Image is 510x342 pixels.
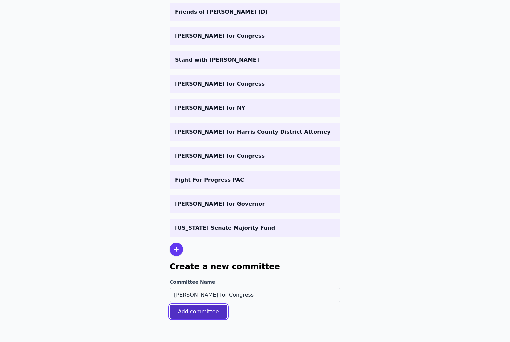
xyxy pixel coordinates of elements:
p: [PERSON_NAME] for Congress [175,32,335,40]
a: [PERSON_NAME] for Harris County District Attorney [170,123,340,141]
a: [PERSON_NAME] for Congress [170,75,340,93]
a: [PERSON_NAME] for Congress [170,147,340,165]
a: Friends of [PERSON_NAME] (D) [170,3,340,21]
p: Friends of [PERSON_NAME] (D) [175,8,335,16]
p: [PERSON_NAME] for Congress [175,152,335,160]
p: [PERSON_NAME] for NY [175,104,335,112]
p: [PERSON_NAME] for Governor [175,200,335,208]
button: Add committee [170,305,227,319]
p: [US_STATE] Senate Majority Fund [175,224,335,232]
p: [PERSON_NAME] for Harris County District Attorney [175,128,335,136]
a: [PERSON_NAME] for NY [170,99,340,117]
h1: Create a new committee [170,261,340,272]
a: [US_STATE] Senate Majority Fund [170,219,340,237]
a: Fight For Progress PAC [170,171,340,189]
a: [PERSON_NAME] for Congress [170,27,340,45]
p: [PERSON_NAME] for Congress [175,80,335,88]
label: Committee Name [170,279,340,285]
p: Fight For Progress PAC [175,176,335,184]
a: Stand with [PERSON_NAME] [170,51,340,69]
p: Stand with [PERSON_NAME] [175,56,335,64]
a: [PERSON_NAME] for Governor [170,195,340,213]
